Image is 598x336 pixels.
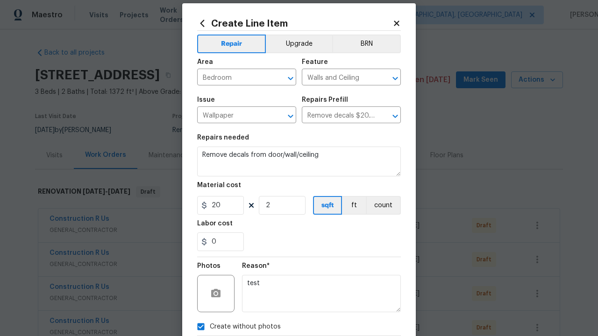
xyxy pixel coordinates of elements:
textarea: test [242,275,401,312]
button: Upgrade [266,35,333,53]
h5: Material cost [197,182,241,189]
h5: Area [197,59,213,65]
button: BRN [332,35,401,53]
button: Open [389,110,402,123]
button: sqft [313,196,342,215]
h2: Create Line Item [197,18,392,28]
button: ft [342,196,366,215]
h5: Labor cost [197,220,233,227]
h5: Repairs needed [197,134,249,141]
span: Create without photos [210,322,281,332]
button: Open [284,110,297,123]
h5: Photos [197,263,221,269]
button: Open [389,72,402,85]
h5: Issue [197,97,215,103]
h5: Feature [302,59,328,65]
textarea: Remove decals from door/wall/ceiling [197,147,401,176]
button: count [366,196,401,215]
button: Open [284,72,297,85]
h5: Repairs Prefill [302,97,348,103]
h5: Reason* [242,263,270,269]
button: Repair [197,35,266,53]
